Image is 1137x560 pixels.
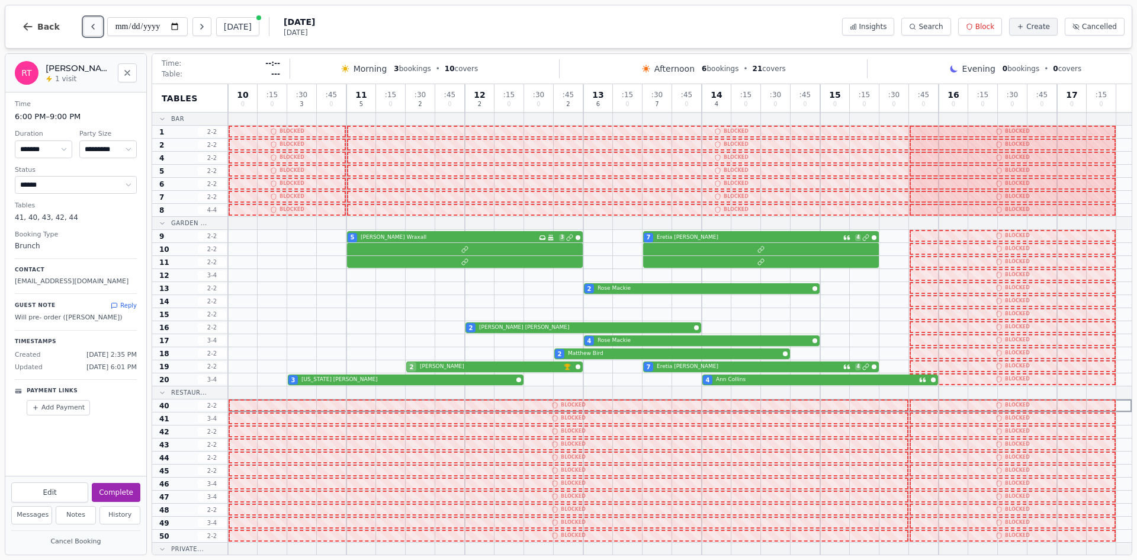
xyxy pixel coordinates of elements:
span: : 45 [563,91,574,98]
p: Guest Note [15,302,56,310]
p: Payment Links [27,387,78,395]
span: 0 [892,101,895,107]
span: Insights [859,22,887,31]
span: 2 [159,140,164,150]
button: Create [1009,18,1058,36]
div: RT [15,61,38,85]
span: Afternoon [654,63,695,75]
button: Complete [92,483,140,502]
h2: [PERSON_NAME] Tickle [46,62,111,74]
span: : 45 [1036,91,1048,98]
span: 2 - 2 [198,349,226,358]
span: bookings [1003,64,1039,73]
span: 2 - 2 [198,323,226,332]
span: 8 [159,206,164,215]
span: Created [15,350,41,360]
span: Ann Collins [716,376,917,384]
span: 4 [706,376,710,385]
span: 4 [587,337,592,345]
button: Cancel Booking [11,535,140,549]
dt: Booking Type [15,230,137,240]
span: 4 [855,363,861,370]
span: 0 [803,101,807,107]
span: 6 [702,65,706,73]
button: Cancelled [1065,18,1125,36]
span: 3 - 4 [198,492,226,501]
span: 3 - 4 [198,479,226,488]
span: 2 - 2 [198,258,226,267]
span: • [743,64,747,73]
dt: Time [15,100,137,110]
span: Eretia [PERSON_NAME] [657,363,841,371]
span: 12 [159,271,169,280]
span: [US_STATE] [PERSON_NAME] [301,376,514,384]
span: 2 - 2 [198,180,226,188]
span: 3 - 4 [198,519,226,527]
span: 0 [1010,101,1014,107]
span: 18 [159,349,169,359]
span: 2 [410,363,414,372]
span: 6 [596,101,600,107]
span: 13 [592,91,603,99]
span: 0 [921,101,925,107]
span: 17 [159,336,169,345]
span: 2 - 2 [198,127,226,136]
span: 2 - 2 [198,362,226,371]
span: 1 visit [55,74,76,84]
span: 0 [981,101,984,107]
span: : 15 [385,91,396,98]
span: Restaur... [171,388,207,397]
span: 0 [744,101,747,107]
span: 45 [159,466,169,476]
span: 19 [159,362,169,372]
span: : 15 [266,91,278,98]
span: Block [975,22,994,31]
span: : 45 [918,91,929,98]
span: : 30 [770,91,781,98]
span: : 45 [444,91,455,98]
span: Search [918,22,943,31]
span: bookings [702,64,738,73]
button: [DATE] [216,17,259,36]
span: 2 - 2 [198,440,226,449]
span: Eretia [PERSON_NAME] [657,233,841,242]
span: 3 [559,234,565,241]
span: 4 [159,153,164,163]
span: 0 [388,101,392,107]
span: : 15 [740,91,751,98]
button: Back [12,12,69,41]
span: 2 - 2 [198,466,226,475]
span: : 15 [859,91,870,98]
svg: Customer message [843,363,850,370]
span: 4 [715,101,718,107]
dd: Brunch [15,241,137,251]
span: 46 [159,479,169,489]
span: 41 [159,414,169,424]
span: : 30 [888,91,900,98]
button: Insights [842,18,895,36]
span: 14 [159,297,169,306]
span: 2 - 2 [198,310,226,319]
span: : 45 [326,91,337,98]
span: 2 [418,101,422,107]
span: 20 [159,375,169,385]
span: 3 - 4 [198,271,226,280]
span: 12 [474,91,485,99]
span: : 30 [1007,91,1018,98]
span: : 45 [799,91,811,98]
span: 3 [291,376,296,385]
span: 21 [753,65,763,73]
p: [EMAIL_ADDRESS][DOMAIN_NAME] [15,277,137,287]
span: 0 [952,101,955,107]
span: 0 [270,101,274,107]
dt: Tables [15,201,137,211]
span: 0 [1053,65,1058,73]
span: 2 - 2 [198,167,226,175]
span: 15 [159,310,169,319]
span: 5 [159,167,164,176]
span: 0 [448,101,451,107]
span: 7 [159,193,164,202]
span: 16 [159,323,169,332]
button: Add Payment [27,400,90,416]
span: 0 [1070,101,1074,107]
